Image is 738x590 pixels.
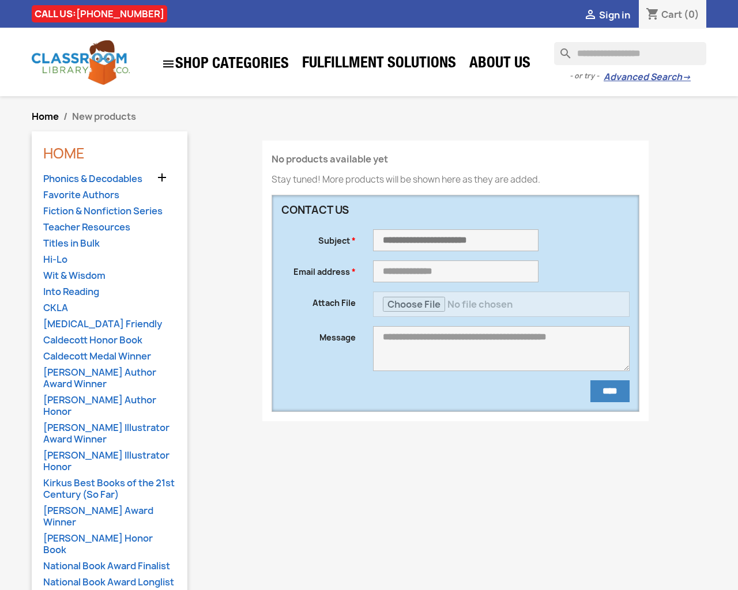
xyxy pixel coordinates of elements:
[43,334,176,347] a: Caldecott Honor Book
[43,221,176,235] a: Teacher Resources
[583,9,597,22] i: 
[43,237,176,251] a: Titles in Bulk
[43,270,176,283] a: Wit & Wisdom
[570,70,604,82] span: - or try -
[43,477,176,502] a: Kirkus Best Books of the 21st Century (So Far)
[32,40,130,85] img: Classroom Library Company
[281,205,539,216] h3: Contact us
[32,110,59,123] a: Home
[43,254,176,267] a: Hi-Lo
[43,422,176,447] a: [PERSON_NAME] Illustrator Award Winner
[43,449,176,474] a: [PERSON_NAME] Illustrator Honor
[43,318,176,331] a: [MEDICAL_DATA] Friendly
[155,171,169,184] i: 
[273,292,364,309] label: Attach File
[599,9,630,21] span: Sign in
[464,53,536,76] a: About Us
[273,260,364,278] label: Email address
[43,302,176,315] a: CKLA
[646,8,660,22] i: shopping_cart
[604,71,691,83] a: Advanced Search→
[272,154,639,165] h4: No products available yet
[684,8,699,21] span: (0)
[273,326,364,343] label: Message
[43,394,176,419] a: [PERSON_NAME] Author Honor
[583,9,630,21] a:  Sign in
[43,143,85,163] a: Home
[161,57,175,71] i: 
[273,229,364,247] label: Subject
[43,350,176,364] a: Caldecott Medal Winner
[43,286,176,299] a: Into Reading
[43,505,176,530] a: [PERSON_NAME] Award Winner
[554,42,568,56] i: search
[72,110,136,123] span: New products
[43,366,176,391] a: [PERSON_NAME] Author Award Winner
[554,42,706,65] input: Search
[156,51,295,77] a: SHOP CATEGORIES
[661,8,682,21] span: Cart
[43,173,176,186] a: Phonics & Decodables
[43,532,176,557] a: [PERSON_NAME] Honor Book
[296,53,462,76] a: Fulfillment Solutions
[32,5,167,22] div: CALL US:
[43,560,176,573] a: National Book Award Finalist
[43,189,176,202] a: Favorite Authors
[682,71,691,83] span: →
[43,205,176,218] a: Fiction & Nonfiction Series
[43,576,176,589] a: National Book Award Longlist
[76,7,164,20] a: [PHONE_NUMBER]
[272,174,639,186] p: Stay tuned! More products will be shown here as they are added.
